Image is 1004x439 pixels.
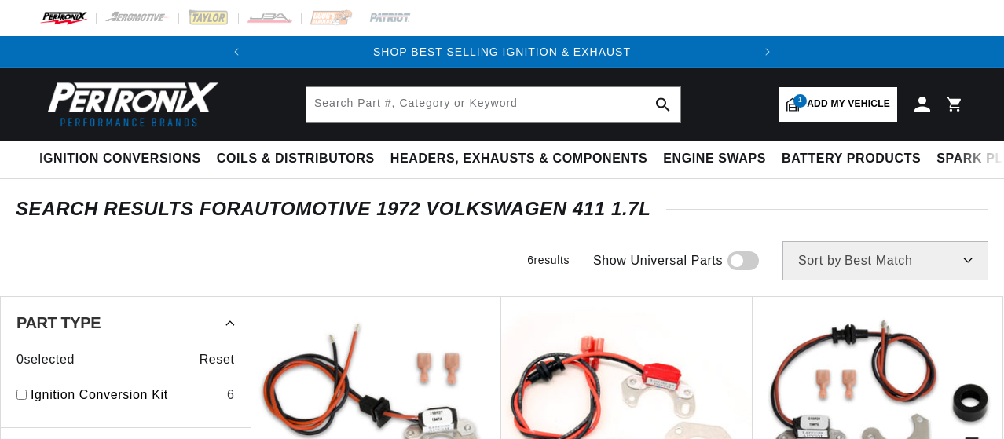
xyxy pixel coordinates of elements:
span: Battery Products [782,151,921,167]
span: Reset [200,349,235,370]
a: Ignition Conversion Kit [31,385,221,405]
span: Coils & Distributors [217,151,375,167]
a: 1Add my vehicle [779,87,897,122]
span: 1 [793,94,807,108]
summary: Battery Products [774,141,929,177]
img: Pertronix [39,77,220,131]
span: Headers, Exhausts & Components [390,151,647,167]
div: 6 [227,385,235,405]
div: SEARCH RESULTS FOR Automotive 1972 Volkswagen 411 1.7L [16,201,988,217]
span: Show Universal Parts [593,251,723,271]
span: Engine Swaps [663,151,766,167]
button: Translation missing: en.sections.announcements.previous_announcement [221,36,252,68]
summary: Engine Swaps [655,141,774,177]
select: Sort by [782,241,988,280]
summary: Coils & Distributors [209,141,383,177]
span: 6 results [527,254,570,266]
summary: Ignition Conversions [39,141,209,177]
button: Translation missing: en.sections.announcements.next_announcement [752,36,783,68]
summary: Headers, Exhausts & Components [383,141,655,177]
div: 1 of 2 [252,43,752,60]
span: Add my vehicle [807,97,890,112]
span: Part Type [16,315,101,331]
a: SHOP BEST SELLING IGNITION & EXHAUST [373,46,631,58]
button: search button [646,87,680,122]
input: Search Part #, Category or Keyword [306,87,680,122]
span: Sort by [798,254,841,267]
div: Announcement [252,43,752,60]
span: 0 selected [16,349,75,370]
span: Ignition Conversions [39,151,201,167]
